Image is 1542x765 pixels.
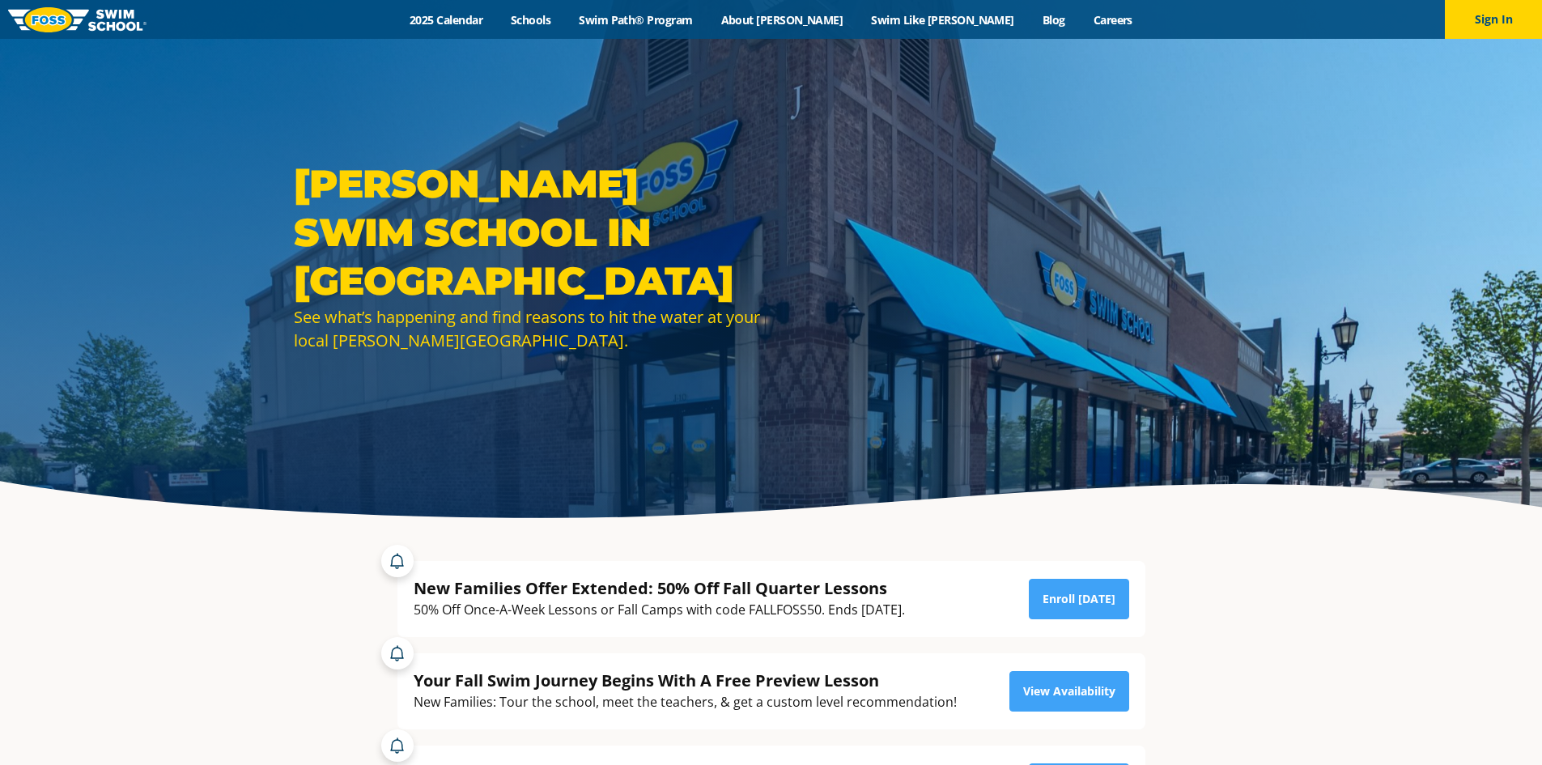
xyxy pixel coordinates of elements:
div: New Families Offer Extended: 50% Off Fall Quarter Lessons [414,577,905,599]
a: Blog [1028,12,1079,28]
a: View Availability [1009,671,1129,712]
a: 2025 Calendar [396,12,497,28]
a: Schools [497,12,565,28]
a: Careers [1079,12,1146,28]
img: FOSS Swim School Logo [8,7,147,32]
a: Swim Like [PERSON_NAME] [857,12,1029,28]
div: New Families: Tour the school, meet the teachers, & get a custom level recommendation! [414,691,957,713]
div: Your Fall Swim Journey Begins With A Free Preview Lesson [414,669,957,691]
h1: [PERSON_NAME] Swim School in [GEOGRAPHIC_DATA] [294,159,763,305]
a: About [PERSON_NAME] [707,12,857,28]
div: 50% Off Once-A-Week Lessons or Fall Camps with code FALLFOSS50. Ends [DATE]. [414,599,905,621]
a: Swim Path® Program [565,12,707,28]
div: See what’s happening and find reasons to hit the water at your local [PERSON_NAME][GEOGRAPHIC_DATA]. [294,305,763,352]
a: Enroll [DATE] [1029,579,1129,619]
